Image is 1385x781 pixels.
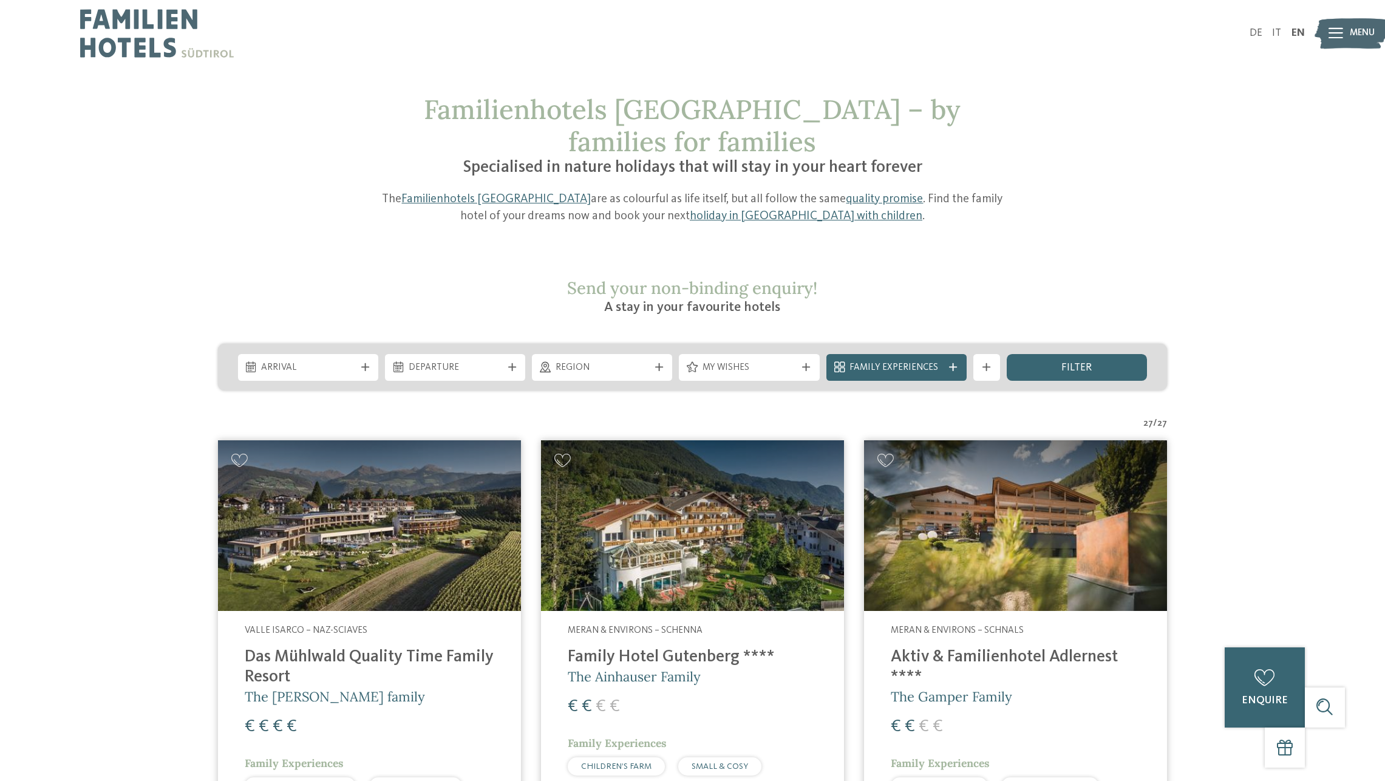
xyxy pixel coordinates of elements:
a: DE [1250,28,1262,38]
span: SMALL & COSY [692,762,748,771]
span: Region [556,361,649,375]
span: / [1153,417,1157,431]
span: filter [1061,363,1092,373]
span: Family Experiences [568,736,667,750]
span: € [891,718,901,735]
span: € [582,698,592,715]
span: € [287,718,297,735]
span: The [PERSON_NAME] family [245,688,425,705]
span: 27 [1143,417,1153,431]
span: € [933,718,943,735]
a: EN [1291,28,1305,38]
span: € [905,718,915,735]
span: CHILDREN’S FARM [581,762,652,771]
img: Looking for family hotels? Find the best ones here! [218,440,521,611]
span: € [259,718,269,735]
span: Arrival [261,361,355,375]
span: Meran & Environs – Schenna [568,626,703,635]
a: IT [1272,28,1281,38]
span: enquire [1242,695,1288,706]
img: Aktiv & Familienhotel Adlernest **** [864,440,1167,611]
span: € [919,718,929,735]
span: Familienhotels [GEOGRAPHIC_DATA] – by families for families [424,92,961,159]
span: € [568,698,578,715]
span: The Ainhauser Family [568,668,701,685]
h4: Aktiv & Familienhotel Adlernest **** [891,647,1140,687]
span: Family Experiences [245,756,344,770]
span: € [610,698,620,715]
a: holiday in [GEOGRAPHIC_DATA] with children [690,210,922,222]
a: Familienhotels [GEOGRAPHIC_DATA] [401,193,591,205]
h4: Das Mühlwald Quality Time Family Resort [245,647,494,687]
a: enquire [1225,647,1305,728]
span: Meran & Environs – Schnals [891,626,1024,635]
span: Menu [1350,27,1375,40]
h4: Family Hotel Gutenberg **** [568,647,817,667]
span: 27 [1157,417,1167,431]
p: The are as colourful as life itself, but all follow the same . Find the family hotel of your drea... [375,191,1010,225]
span: Specialised in nature holidays that will stay in your heart forever [463,159,922,176]
a: quality promise [846,193,923,205]
span: € [596,698,606,715]
span: My wishes [703,361,796,375]
span: Family Experiences [849,361,943,375]
span: A stay in your favourite hotels [604,301,780,314]
span: Family Experiences [891,756,990,770]
span: The Gamper Family [891,688,1012,705]
span: € [273,718,283,735]
span: € [245,718,255,735]
span: Valle Isarco – Naz-Sciaves [245,626,367,635]
span: Departure [409,361,502,375]
img: Family Hotel Gutenberg **** [541,440,844,611]
span: Send your non-binding enquiry! [567,277,817,299]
